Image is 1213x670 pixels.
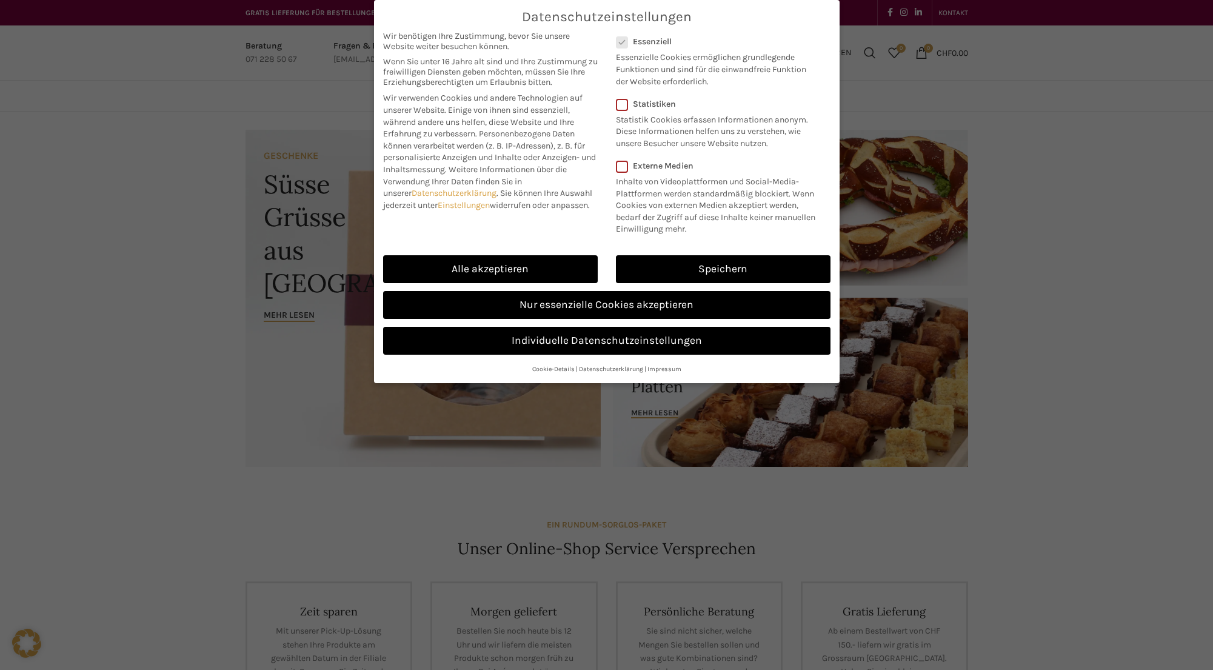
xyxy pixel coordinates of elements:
p: Statistik Cookies erfassen Informationen anonym. Diese Informationen helfen uns zu verstehen, wie... [616,109,815,150]
span: Wir benötigen Ihre Zustimmung, bevor Sie unsere Website weiter besuchen können. [383,31,598,52]
label: Statistiken [616,99,815,109]
span: Datenschutzeinstellungen [522,9,692,25]
span: Wenn Sie unter 16 Jahre alt sind und Ihre Zustimmung zu freiwilligen Diensten geben möchten, müss... [383,56,598,87]
label: Externe Medien [616,161,823,171]
span: Wir verwenden Cookies und andere Technologien auf unserer Website. Einige von ihnen sind essenzie... [383,93,583,139]
a: Impressum [647,365,681,373]
a: Nur essenzielle Cookies akzeptieren [383,291,830,319]
a: Datenschutzerklärung [412,188,496,198]
a: Alle akzeptieren [383,255,598,283]
a: Einstellungen [438,200,490,210]
label: Essenziell [616,36,815,47]
p: Inhalte von Videoplattformen und Social-Media-Plattformen werden standardmäßig blockiert. Wenn Co... [616,171,823,235]
p: Essenzielle Cookies ermöglichen grundlegende Funktionen und sind für die einwandfreie Funktion de... [616,47,815,87]
a: Cookie-Details [532,365,575,373]
a: Speichern [616,255,830,283]
a: Datenschutzerklärung [579,365,643,373]
span: Personenbezogene Daten können verarbeitet werden (z. B. IP-Adressen), z. B. für personalisierte A... [383,129,596,175]
a: Individuelle Datenschutzeinstellungen [383,327,830,355]
span: Sie können Ihre Auswahl jederzeit unter widerrufen oder anpassen. [383,188,592,210]
span: Weitere Informationen über die Verwendung Ihrer Daten finden Sie in unserer . [383,164,567,198]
